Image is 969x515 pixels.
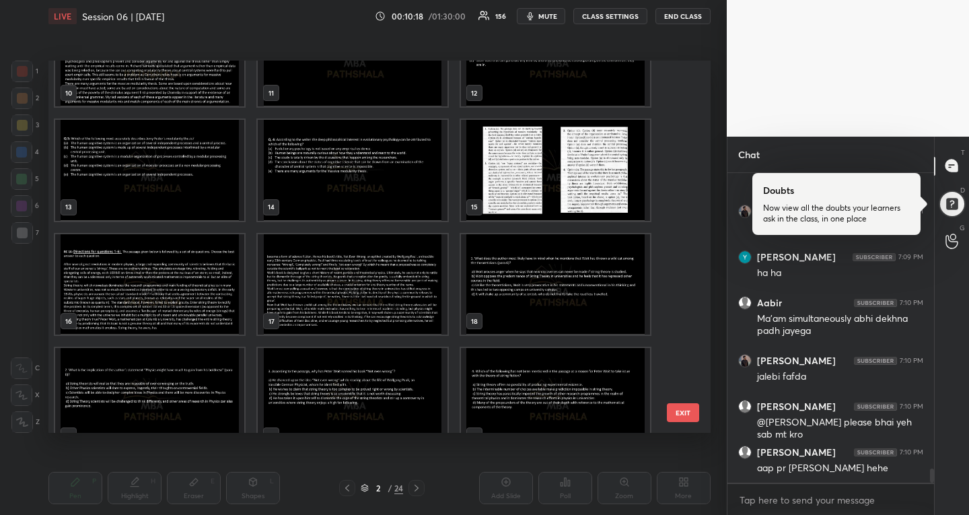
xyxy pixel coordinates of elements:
[900,448,923,456] div: 7:10 PM
[55,348,244,449] img: 1759239606RT7IN1.pdf
[757,251,836,263] h6: [PERSON_NAME]
[461,348,650,449] img: 1759239606RT7IN1.pdf
[461,120,650,221] img: 1759239606RT7IN1.pdf
[258,348,447,449] img: 1759239606RT7IN1.pdf
[900,403,923,411] div: 7:10 PM
[757,370,923,384] div: jalebi fafda
[900,299,923,307] div: 7:10 PM
[854,357,897,365] img: 4P8fHbbgJtejmAAAAAElFTkSuQmCC
[757,312,923,338] div: Ma'am simultaneously abhi dekhna padh jayega
[854,448,897,456] img: 4P8fHbbgJtejmAAAAAElFTkSuQmCC
[55,5,244,106] img: 1759239606RT7IN1.pdf
[11,141,39,163] div: 4
[258,234,447,335] img: 1759239606RT7IN1.pdf
[11,384,40,406] div: X
[11,357,40,379] div: C
[461,5,650,106] img: 1759239606RT7IN1.pdf
[961,147,965,158] p: T
[960,185,965,195] p: D
[461,234,650,335] img: 1759239606RT7IN1.pdf
[739,446,751,458] img: default.png
[388,484,392,492] div: /
[757,355,836,367] h6: [PERSON_NAME]
[55,120,244,221] img: 1759239606RT7IN1.pdf
[11,195,39,217] div: 6
[11,411,40,433] div: Z
[48,8,77,24] div: LIVE
[854,299,897,307] img: 4P8fHbbgJtejmAAAAAElFTkSuQmCC
[538,11,557,21] span: mute
[394,482,403,494] div: 24
[11,114,39,136] div: 3
[258,120,447,221] img: 1759239606RT7IN1.pdf
[11,168,39,190] div: 5
[371,484,385,492] div: 2
[739,251,751,263] img: thumbnail.jpg
[739,355,751,367] img: thumbnail.jpg
[739,297,751,309] img: default.png
[11,222,39,244] div: 7
[727,173,934,483] div: grid
[258,5,447,106] img: 1759239606RT7IN1.pdf
[757,462,923,475] div: aap pr [PERSON_NAME] hehe
[667,403,699,422] button: EXIT
[11,88,39,109] div: 2
[757,297,782,309] h6: Aabir
[655,8,711,24] button: END CLASS
[854,403,897,411] img: 4P8fHbbgJtejmAAAAAElFTkSuQmCC
[757,267,923,280] div: ha ha
[757,416,923,442] div: @[PERSON_NAME] please bhai yeh sab mt kro
[517,8,565,24] button: mute
[727,137,770,172] p: Chat
[900,357,923,365] div: 7:10 PM
[739,205,751,217] img: thumbnail.jpg
[757,401,836,413] h6: [PERSON_NAME]
[853,253,896,261] img: 4P8fHbbgJtejmAAAAAElFTkSuQmCC
[739,401,751,413] img: default.png
[11,61,38,82] div: 1
[898,253,923,261] div: 7:09 PM
[55,234,244,335] img: 1759239606RT7IN1.pdf
[48,61,687,434] div: grid
[757,446,836,458] h6: [PERSON_NAME]
[573,8,647,24] button: CLASS SETTINGS
[960,223,965,233] p: G
[82,10,164,23] h4: Session 06 | [DATE]
[495,13,506,20] div: 156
